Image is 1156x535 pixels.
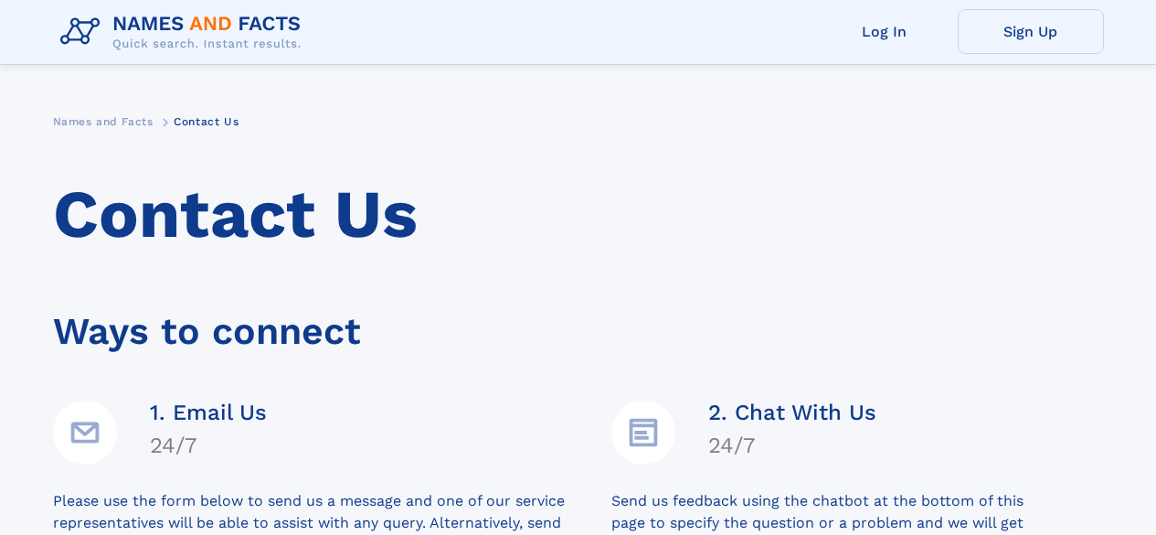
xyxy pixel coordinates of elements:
img: Logo Names and Facts [53,7,316,57]
img: Details Icon [611,401,675,465]
h1: Contact Us [53,177,1104,253]
img: Email Address Icon [53,401,117,465]
a: Sign Up [958,9,1104,54]
span: Contact Us [174,115,239,128]
h4: 2. Chat With Us [708,400,876,425]
div: Ways to connect [53,284,1104,360]
h4: 1. Email Us [150,400,267,425]
a: Names and Facts [53,110,154,133]
h4: 24/7 [150,433,267,458]
h4: 24/7 [708,433,876,458]
a: Log In [811,9,958,54]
